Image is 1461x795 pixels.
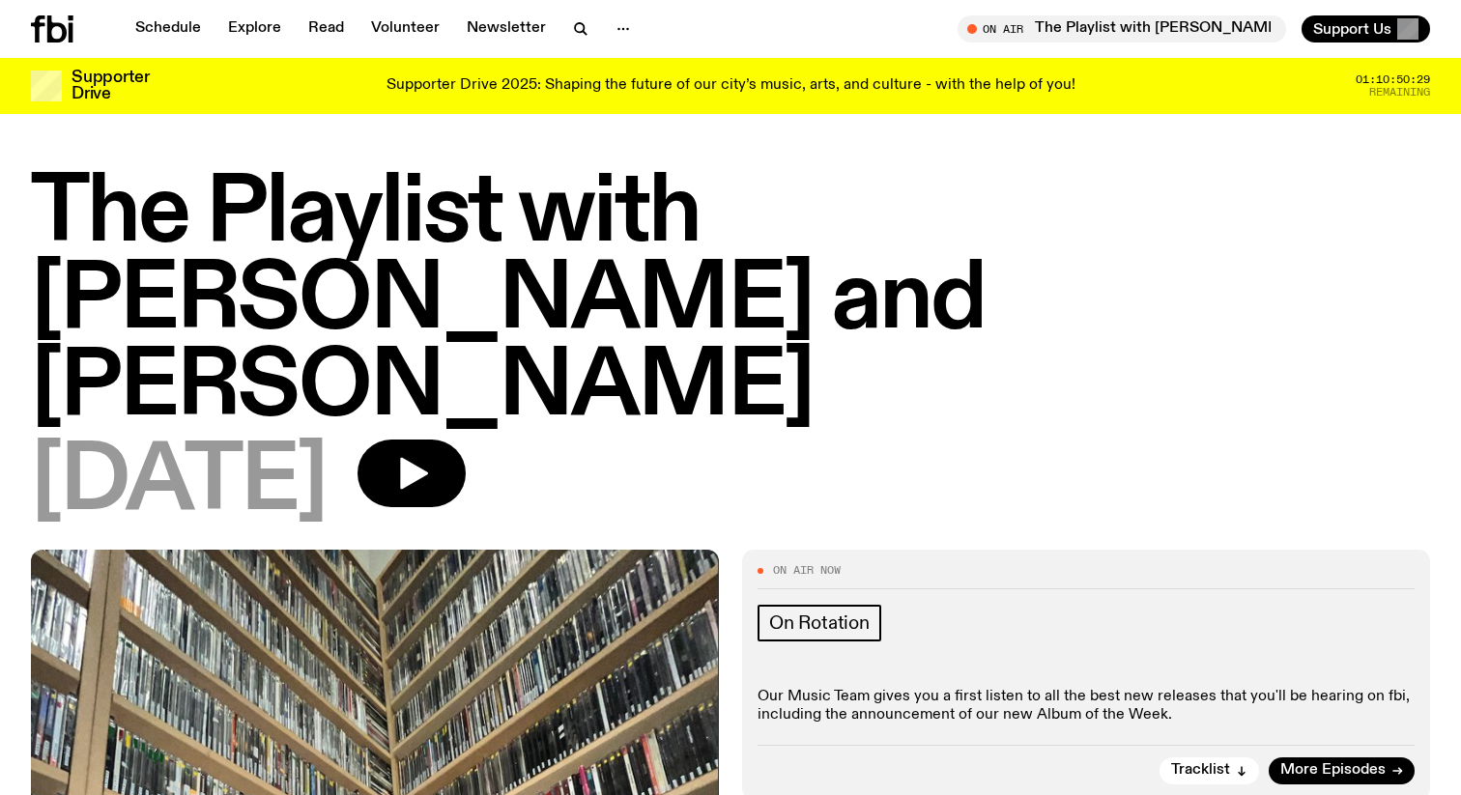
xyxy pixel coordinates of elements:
[1160,757,1259,784] button: Tracklist
[297,15,356,43] a: Read
[387,77,1075,95] p: Supporter Drive 2025: Shaping the future of our city’s music, arts, and culture - with the help o...
[1171,763,1230,778] span: Tracklist
[958,15,1286,43] button: On AirThe Playlist with [PERSON_NAME] and [PERSON_NAME]
[124,15,213,43] a: Schedule
[31,171,1430,432] h1: The Playlist with [PERSON_NAME] and [PERSON_NAME]
[758,605,881,641] a: On Rotation
[455,15,558,43] a: Newsletter
[1302,15,1430,43] button: Support Us
[1280,763,1386,778] span: More Episodes
[1269,757,1415,784] a: More Episodes
[773,565,841,576] span: On Air Now
[769,612,870,634] span: On Rotation
[758,688,1415,724] p: Our Music Team gives you a first listen to all the best new releases that you'll be hearing on fb...
[1369,87,1430,98] span: Remaining
[72,70,149,102] h3: Supporter Drive
[1313,20,1391,38] span: Support Us
[1356,74,1430,85] span: 01:10:50:29
[216,15,293,43] a: Explore
[31,440,327,526] span: [DATE]
[359,15,451,43] a: Volunteer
